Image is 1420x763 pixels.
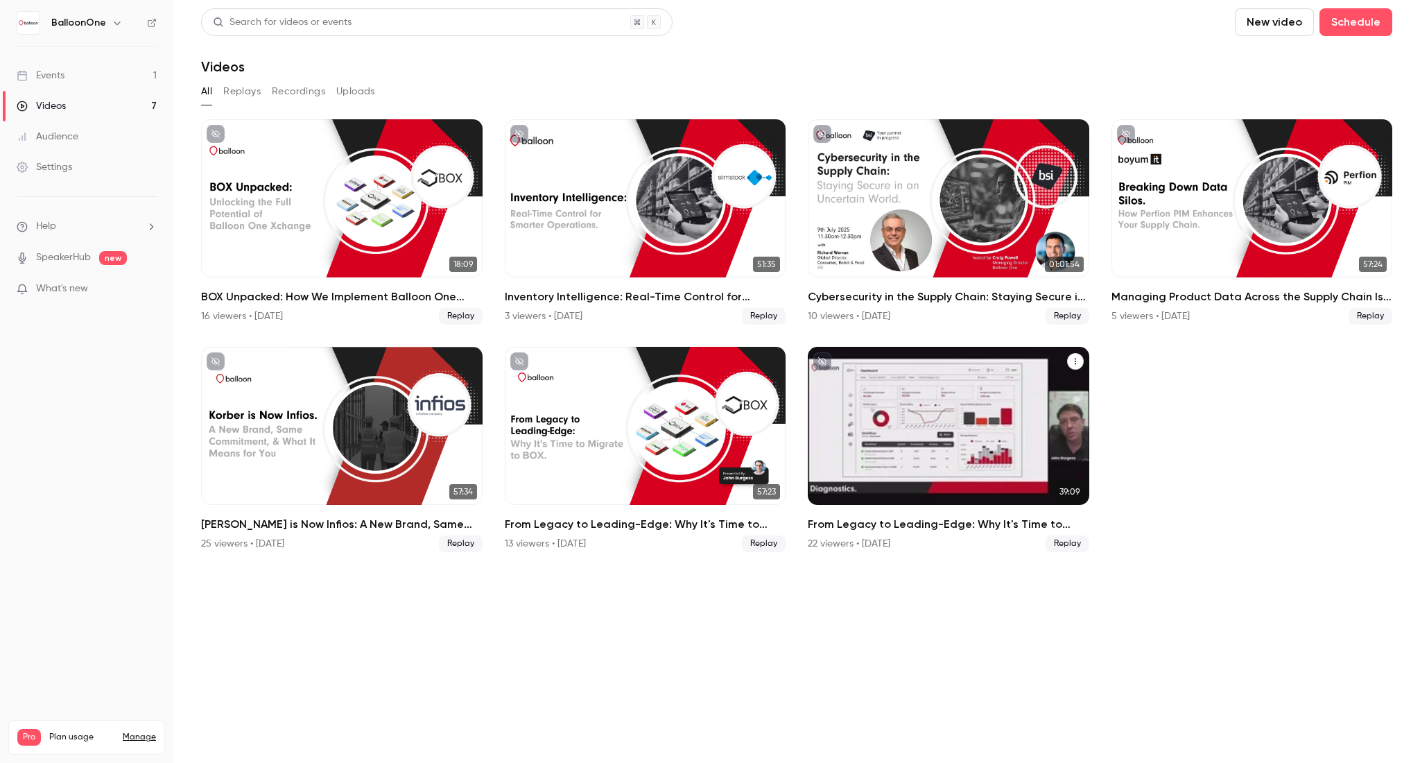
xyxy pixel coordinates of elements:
[1111,309,1190,323] div: 5 viewers • [DATE]
[510,125,528,143] button: unpublished
[1111,119,1393,325] li: Managing Product Data Across the Supply Chain Is Complex. Let’s Simplify It.
[753,484,780,499] span: 57:23
[201,537,284,551] div: 25 viewers • [DATE]
[1055,484,1084,499] span: 39:09
[17,219,157,234] li: help-dropdown-opener
[505,537,586,551] div: 13 viewers • [DATE]
[201,347,483,552] li: Korber is Now Infios: A New Brand, Same Commitment, and What It Means for You.
[505,516,786,533] h2: From Legacy to Leading-Edge: Why It's Time to Migrate to BOX
[207,125,225,143] button: unpublished
[213,15,352,30] div: Search for videos or events
[272,80,325,103] button: Recordings
[201,119,483,325] a: 18:09BOX Unpacked: How We Implement Balloon One Xchange (BOX)—Our Proven Project Methodology16 vi...
[17,99,66,113] div: Videos
[742,535,786,552] span: Replay
[36,219,56,234] span: Help
[17,130,78,144] div: Audience
[201,80,212,103] button: All
[123,732,156,743] a: Manage
[808,119,1089,325] li: Cybersecurity in the Supply Chain: Staying Secure in an Uncertain World - In partnership with BSI
[336,80,375,103] button: Uploads
[17,160,72,174] div: Settings
[808,289,1089,305] h2: Cybersecurity in the Supply Chain: Staying Secure in an Uncertain World - In partnership with BSI
[1111,119,1393,325] a: 57:24Managing Product Data Across the Supply Chain Is Complex. Let’s Simplify It.5 viewers • [DAT...
[201,119,483,325] li: BOX Unpacked: How We Implement Balloon One Xchange (BOX)—Our Proven Project Methodology
[449,484,477,499] span: 57:34
[808,516,1089,533] h2: From Legacy to Leading-Edge: Why It's Time to Migrate to BOX
[201,309,283,323] div: 16 viewers • [DATE]
[808,119,1089,325] a: 01:01:54Cybersecurity in the Supply Chain: Staying Secure in an Uncertain World - In partnership ...
[17,12,40,34] img: BalloonOne
[201,58,245,75] h1: Videos
[813,352,831,370] button: unpublished
[1111,289,1393,305] h2: Managing Product Data Across the Supply Chain Is Complex. Let’s Simplify It.
[1349,308,1392,325] span: Replay
[99,251,127,265] span: new
[1117,125,1135,143] button: unpublished
[1319,8,1392,36] button: Schedule
[1046,535,1089,552] span: Replay
[505,347,786,552] li: From Legacy to Leading-Edge: Why It's Time to Migrate to BOX
[201,119,1392,552] ul: Videos
[505,309,582,323] div: 3 viewers • [DATE]
[808,347,1089,552] a: 39:09From Legacy to Leading-Edge: Why It's Time to Migrate to BOX22 viewers • [DATE]Replay
[1045,257,1084,272] span: 01:01:54
[201,516,483,533] h2: [PERSON_NAME] is Now Infios: A New Brand, Same Commitment, and What It Means for You.
[1046,308,1089,325] span: Replay
[808,309,890,323] div: 10 viewers • [DATE]
[17,69,64,83] div: Events
[201,8,1392,755] section: Videos
[505,289,786,305] h2: Inventory Intelligence: Real-Time Control for Smarter Operations with Slimstock
[201,289,483,305] h2: BOX Unpacked: How We Implement Balloon One Xchange (BOX)—Our Proven Project Methodology
[439,308,483,325] span: Replay
[1235,8,1314,36] button: New video
[505,119,786,325] a: 51:35Inventory Intelligence: Real-Time Control for Smarter Operations with Slimstock3 viewers • [...
[36,250,91,265] a: SpeakerHub
[17,729,41,746] span: Pro
[439,535,483,552] span: Replay
[223,80,261,103] button: Replays
[505,119,786,325] li: Inventory Intelligence: Real-Time Control for Smarter Operations with Slimstock
[753,257,780,272] span: 51:35
[201,347,483,552] a: 57:34[PERSON_NAME] is Now Infios: A New Brand, Same Commitment, and What It Means for You.25 view...
[808,537,890,551] div: 22 viewers • [DATE]
[510,352,528,370] button: unpublished
[813,125,831,143] button: unpublished
[742,308,786,325] span: Replay
[808,347,1089,552] li: From Legacy to Leading-Edge: Why It's Time to Migrate to BOX
[449,257,477,272] span: 18:09
[505,347,786,552] a: 57:23From Legacy to Leading-Edge: Why It's Time to Migrate to BOX13 viewers • [DATE]Replay
[207,352,225,370] button: unpublished
[49,732,114,743] span: Plan usage
[36,282,88,296] span: What's new
[51,16,106,30] h6: BalloonOne
[1359,257,1387,272] span: 57:24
